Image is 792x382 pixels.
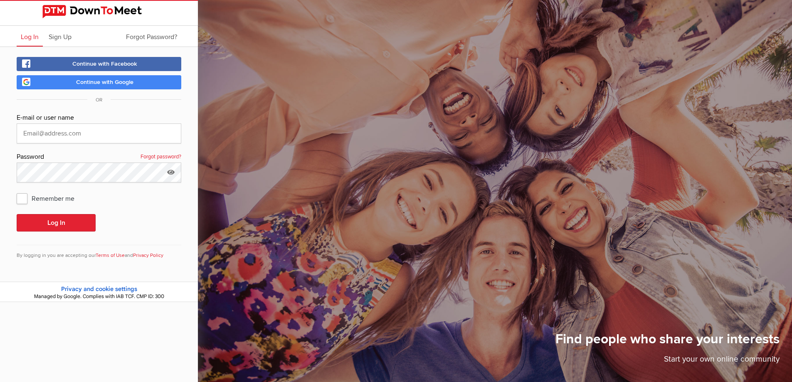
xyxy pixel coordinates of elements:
[17,75,181,89] a: Continue with Google
[42,5,155,18] img: DownToMeet
[49,33,72,41] span: Sign Up
[122,26,181,47] a: Forgot Password?
[141,152,181,163] a: Forgot password?
[555,331,780,353] h1: Find people who share your interests
[72,60,137,67] span: Continue with Facebook
[17,245,181,259] div: By logging in you are accepting our and
[126,33,177,41] span: Forgot Password?
[17,113,181,123] div: E-mail or user name
[87,97,111,103] span: OR
[17,152,181,163] div: Password
[17,26,43,47] a: Log In
[133,252,163,259] a: Privacy Policy
[17,57,181,71] a: Continue with Facebook
[44,26,76,47] a: Sign Up
[17,214,96,232] button: Log In
[17,191,83,206] span: Remember me
[21,33,39,41] span: Log In
[17,123,181,143] input: Email@address.com
[96,252,125,259] a: Terms of Use
[76,79,133,86] span: Continue with Google
[555,353,780,370] p: Start your own online community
